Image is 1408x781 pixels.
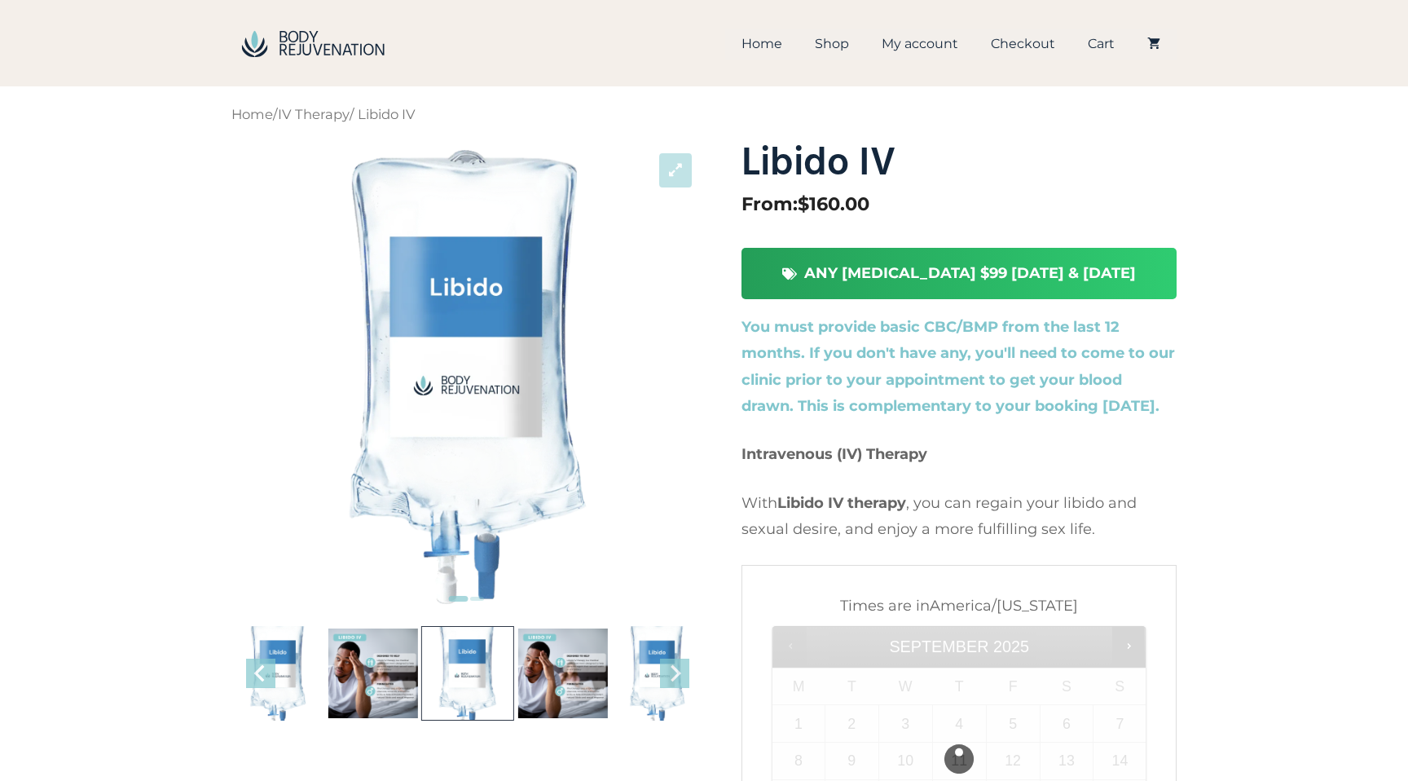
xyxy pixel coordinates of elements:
[930,597,1078,615] span: America/[US_STATE]
[725,29,799,60] a: Home
[1131,29,1177,60] a: View your shopping cart
[798,192,809,215] span: $
[725,29,1177,60] nav: Primary
[798,192,869,215] bdi: 160.00
[279,141,657,614] img: libido.png
[278,106,350,122] a: IV Therapy
[246,659,275,688] button: Go to last slide
[865,29,975,60] a: My account
[741,188,1177,221] p: From:
[231,24,394,64] img: BodyRejuvenation Shop
[741,490,1177,543] p: With , you can regain your libido and sexual desire, and enjoy a more fulfilling sex life.
[804,264,1136,282] strong: ANY [MEDICAL_DATA] $99 [DATE] & [DATE]
[231,106,273,122] a: Home
[777,494,906,512] strong: Libido IV therapy
[660,659,689,688] button: Next slide
[799,29,865,60] a: Shop
[741,318,1175,415] strong: You must provide basic CBC/BMP from the last 12 months. If you don't have any, you'll need to com...
[470,597,484,601] button: Go to slide 2
[741,445,927,463] strong: Intravenous (IV) Therapy
[741,141,1177,188] h1: Libido IV
[231,103,1177,127] nav: Breadcrumb
[772,589,1146,623] p: Times are in
[449,596,469,602] button: Go to slide 1
[1071,29,1131,60] a: Cart
[975,29,1071,60] a: Checkout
